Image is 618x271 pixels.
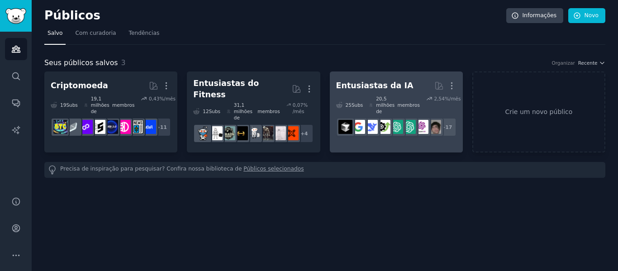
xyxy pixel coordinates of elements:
[272,126,286,140] img: fisioterapia
[427,120,441,134] img: Inteligência Artificial
[234,102,252,120] font: 31,1 milhões de
[48,30,62,36] font: Salvo
[203,109,209,114] font: 12
[578,60,598,66] font: Recente
[129,120,143,134] img: CriptoNotícias
[259,126,273,140] img: fitness30plus
[104,120,118,134] img: web3
[346,102,352,108] font: 25
[44,9,100,22] font: Públicos
[234,126,248,140] img: dar certo
[187,71,320,152] a: Entusiastas do Fitness12Subs​31,1 milhões demembros0,07% /mês+4treinamento pessoalfisioterapiafit...
[209,109,220,114] font: Subs
[91,96,109,114] font: 19,1 milhões de
[338,120,352,134] img: cursor
[221,126,235,140] img: Motivação para academia
[257,109,280,114] font: membros
[53,120,67,134] img: Cripto_Geral
[330,71,463,152] a: Entusiastas da IA25Subs​20,5 milhões demembros2,54%/mês+17Inteligência ArtificialOpenAIDevprompts...
[121,58,126,67] font: 3
[112,102,135,108] font: membros
[44,71,177,152] a: Criptomoeda19Subs​19,1 milhões demembros0,43%/mês+11definição_CriptoNotíciasdefiblockchainweb3par...
[196,126,210,140] img: Saúde
[376,120,390,134] img: Catálogo de ferramentas de IA
[5,8,26,24] img: Logotipo do GummySearch
[414,120,428,134] img: OpenAIDev
[523,12,557,19] font: Informações
[304,131,308,136] font: 4
[51,81,108,90] font: Criptomoeda
[117,120,131,134] img: defiblockchain
[209,126,223,140] img: ACADEMIA
[551,60,575,66] font: Organizar
[193,79,259,99] font: Entusiastas do Fitness
[389,120,403,134] img: Design do prompt do chatgpt
[293,102,308,114] font: % /mês
[60,166,242,172] font: Precisa de inspiração para pesquisar? Confira nossa biblioteca de
[75,30,116,36] font: Com curadoria
[472,71,605,152] a: Crie um novo público
[247,126,261,140] img: sala de musculação
[402,120,416,134] img: prompts_do_chatgpt_
[578,60,605,66] button: Recente
[79,120,93,134] img: 0xPolígono
[505,108,572,115] font: Crie um novo público
[568,8,605,24] a: Novo
[446,124,452,130] font: 17
[397,102,420,108] font: membros
[352,102,363,108] font: Subs
[91,120,105,134] img: participante da etnia
[60,102,66,108] font: 19
[506,8,564,24] a: Informações
[364,120,378,134] img: Busca Profunda
[293,102,303,108] font: 0,07
[285,126,299,140] img: treinamento pessoal
[159,96,176,101] font: %/mês
[351,120,365,134] img: GoogleGeminiAI
[243,166,304,172] font: Públicos selecionados
[149,96,159,101] font: 0,43
[376,96,395,114] font: 20,5 milhões de
[66,102,77,108] font: Subs
[126,26,163,45] a: Tendências
[160,124,167,130] font: 11
[44,26,66,45] a: Salvo
[243,165,304,175] a: Públicos selecionados
[129,30,160,36] font: Tendências
[585,12,599,19] font: Novo
[336,81,414,90] font: Entusiastas da IA
[434,96,444,101] font: 2,54
[445,96,461,101] font: %/mês
[44,58,118,67] font: Seus públicos salvos
[300,131,304,136] font: +
[66,120,80,134] img: finanças étnicas
[72,26,119,45] a: Com curadoria
[142,120,156,134] img: definição_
